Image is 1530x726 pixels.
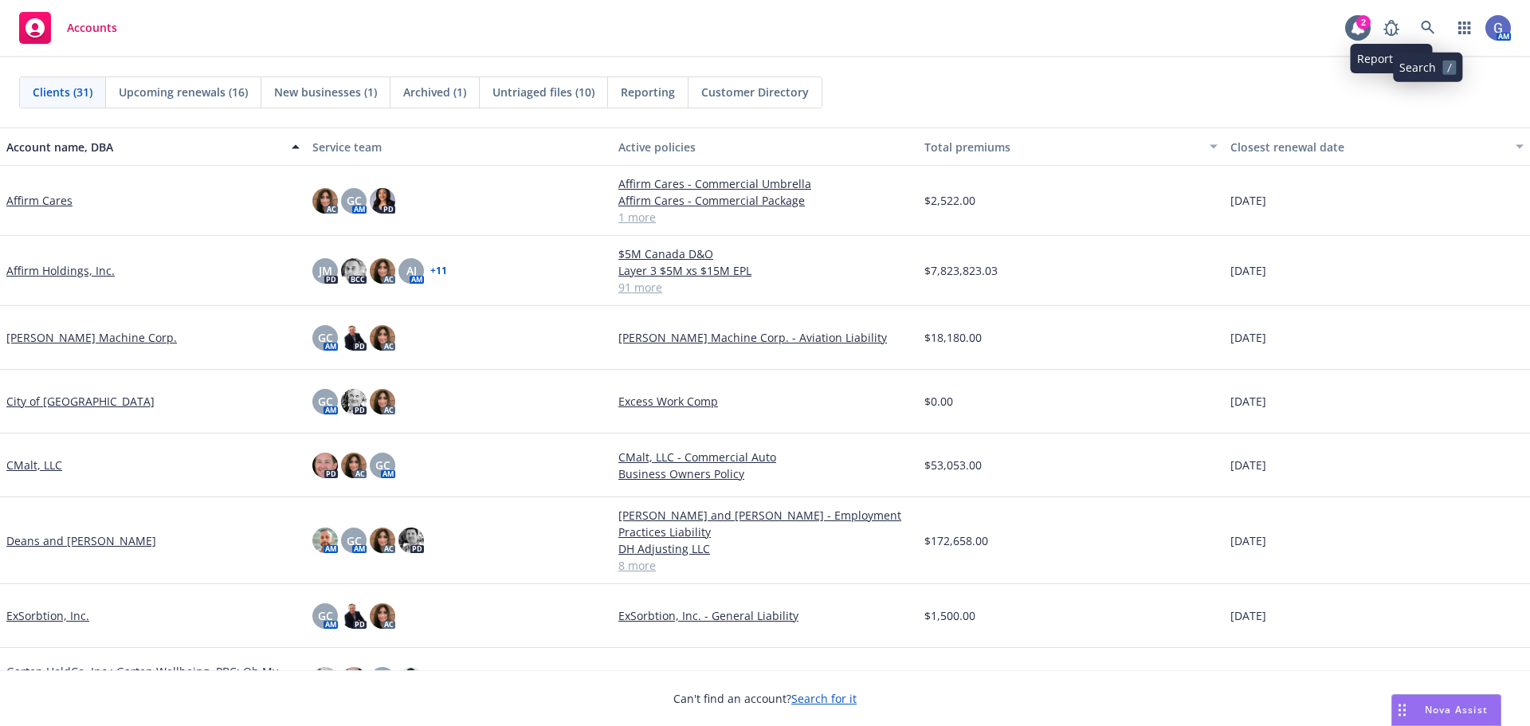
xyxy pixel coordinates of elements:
[341,453,367,478] img: photo
[924,329,982,346] span: $18,180.00
[318,329,333,346] span: GC
[430,266,447,276] a: + 11
[1230,329,1266,346] span: [DATE]
[6,192,73,209] a: Affirm Cares
[618,540,912,557] a: DH Adjusting LLC
[341,258,367,284] img: photo
[1230,457,1266,473] span: [DATE]
[370,603,395,629] img: photo
[274,84,377,100] span: New businesses (1)
[319,262,332,279] span: JM
[370,325,395,351] img: photo
[791,691,857,706] a: Search for it
[618,507,912,540] a: [PERSON_NAME] and [PERSON_NAME] - Employment Practices Liability
[1224,128,1530,166] button: Closest renewal date
[341,667,367,693] img: photo
[6,393,155,410] a: City of [GEOGRAPHIC_DATA]
[341,603,367,629] img: photo
[618,449,912,465] a: CMalt, LLC - Commercial Auto
[618,175,912,192] a: Affirm Cares - Commercial Umbrella
[398,667,424,693] img: photo
[701,84,809,100] span: Customer Directory
[618,607,912,624] a: ExSorbtion, Inc. - General Liability
[6,607,89,624] a: ExSorbtion, Inc.
[1230,192,1266,209] span: [DATE]
[312,453,338,478] img: photo
[398,528,424,553] img: photo
[918,128,1224,166] button: Total premiums
[347,532,362,549] span: GC
[612,128,918,166] button: Active policies
[306,128,612,166] button: Service team
[673,690,857,707] span: Can't find an account?
[618,139,912,155] div: Active policies
[1230,139,1506,155] div: Closest renewal date
[492,84,594,100] span: Untriaged files (10)
[341,389,367,414] img: photo
[1449,12,1481,44] a: Switch app
[621,84,675,100] span: Reporting
[1230,393,1266,410] span: [DATE]
[370,528,395,553] img: photo
[1230,532,1266,549] span: [DATE]
[618,393,912,410] a: Excess Work Comp
[13,6,124,50] a: Accounts
[312,139,606,155] div: Service team
[318,393,333,410] span: GC
[318,607,333,624] span: GC
[370,188,395,214] img: photo
[1230,607,1266,624] span: [DATE]
[1485,15,1511,41] img: photo
[618,209,912,226] a: 1 more
[1412,12,1444,44] a: Search
[618,557,912,574] a: 8 more
[67,22,117,34] span: Accounts
[312,667,338,693] img: photo
[924,262,998,279] span: $7,823,823.03
[6,532,156,549] a: Deans and [PERSON_NAME]
[618,279,912,296] a: 91 more
[370,258,395,284] img: photo
[618,192,912,209] a: Affirm Cares - Commercial Package
[6,329,177,346] a: [PERSON_NAME] Machine Corp.
[6,457,62,473] a: CMalt, LLC
[312,188,338,214] img: photo
[618,465,912,482] a: Business Owners Policy
[33,84,92,100] span: Clients (31)
[1392,695,1412,725] div: Drag to move
[618,245,912,262] a: $5M Canada D&O
[924,532,988,549] span: $172,658.00
[341,325,367,351] img: photo
[403,84,466,100] span: Archived (1)
[924,139,1200,155] div: Total premiums
[618,329,912,346] a: [PERSON_NAME] Machine Corp. - Aviation Liability
[924,192,975,209] span: $2,522.00
[406,262,417,279] span: AJ
[370,389,395,414] img: photo
[347,192,362,209] span: GC
[119,84,248,100] span: Upcoming renewals (16)
[6,663,300,697] a: Garten HoldCo, Inc.; Garten Wellbeing, PBC; Oh My Green, Inc.; Lean & Local, LLC; Welyns, Inc
[1230,262,1266,279] span: [DATE]
[1391,694,1501,726] button: Nova Assist
[375,457,390,473] span: GC
[924,393,953,410] span: $0.00
[1375,12,1407,44] a: Report a Bug
[924,457,982,473] span: $53,053.00
[6,139,282,155] div: Account name, DBA
[6,262,115,279] a: Affirm Holdings, Inc.
[312,528,338,553] img: photo
[1356,15,1371,29] div: 2
[618,262,912,279] a: Layer 3 $5M xs $15M EPL
[1425,703,1488,716] span: Nova Assist
[924,607,975,624] span: $1,500.00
